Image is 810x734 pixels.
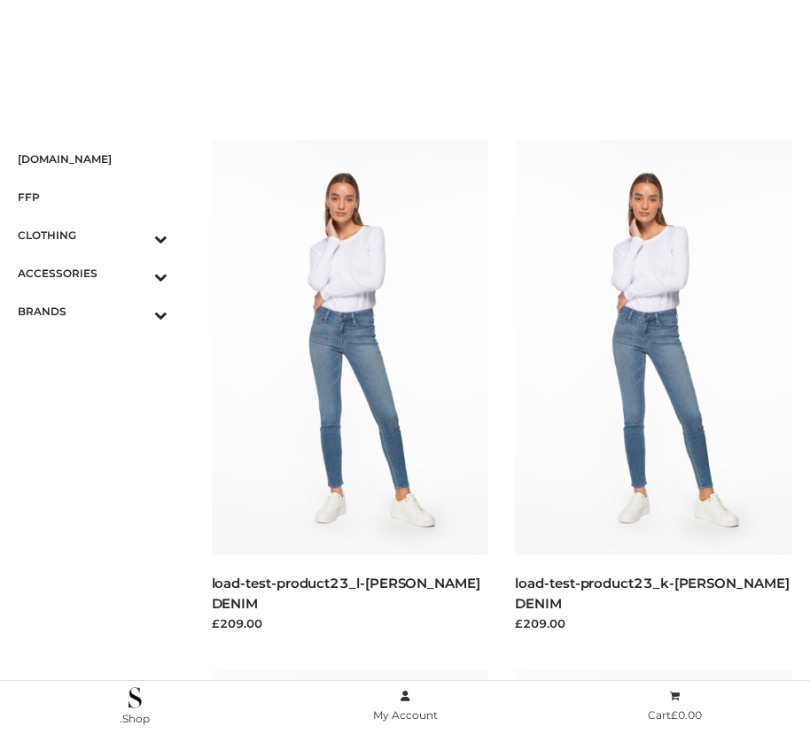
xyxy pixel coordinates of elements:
[212,575,480,612] a: load-test-product23_l-[PERSON_NAME] DENIM
[105,254,167,292] button: Toggle Submenu
[18,254,167,292] a: ACCESSORIESToggle Submenu
[648,708,702,722] span: Cart
[105,292,167,330] button: Toggle Submenu
[120,712,150,725] span: .Shop
[18,263,167,283] span: ACCESSORIES
[18,301,167,321] span: BRANDS
[18,178,167,216] a: FFP
[129,687,142,708] img: .Shop
[671,708,678,722] span: £
[18,216,167,254] a: CLOTHINGToggle Submenu
[18,292,167,330] a: BRANDSToggle Submenu
[18,149,167,169] span: [DOMAIN_NAME]
[515,575,789,612] a: load-test-product23_k-[PERSON_NAME] DENIM
[105,216,167,254] button: Toggle Submenu
[671,708,702,722] bdi: 0.00
[270,686,541,726] a: My Account
[18,187,167,207] span: FFP
[18,225,167,245] span: CLOTHING
[540,686,810,726] a: Cart£0.00
[373,708,438,722] span: My Account
[18,140,167,178] a: [DOMAIN_NAME]
[212,614,489,632] div: £209.00
[515,614,792,632] div: £209.00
